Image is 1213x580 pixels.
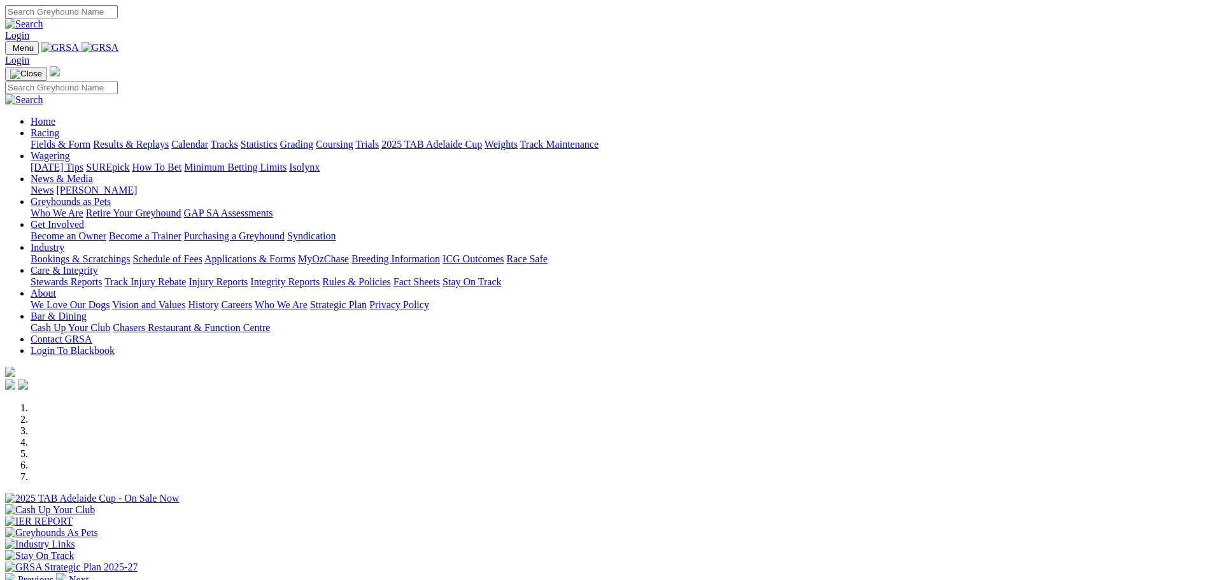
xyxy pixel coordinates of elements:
a: Cash Up Your Club [31,322,110,333]
img: Search [5,94,43,106]
a: Injury Reports [188,276,248,287]
a: GAP SA Assessments [184,208,273,218]
a: Privacy Policy [369,299,429,310]
a: Wagering [31,150,70,161]
a: Statistics [241,139,278,150]
div: Racing [31,139,1208,150]
img: Greyhounds As Pets [5,527,98,539]
a: Become a Trainer [109,230,181,241]
a: Purchasing a Greyhound [184,230,285,241]
a: Track Injury Rebate [104,276,186,287]
a: News & Media [31,173,93,184]
a: Stewards Reports [31,276,102,287]
img: Stay On Track [5,550,74,562]
a: Industry [31,242,64,253]
img: GRSA [82,42,119,53]
a: Strategic Plan [310,299,367,310]
a: Track Maintenance [520,139,599,150]
a: Contact GRSA [31,334,92,344]
a: ICG Outcomes [443,253,504,264]
button: Toggle navigation [5,67,47,81]
a: Isolynx [289,162,320,173]
a: Syndication [287,230,336,241]
button: Toggle navigation [5,41,39,55]
a: News [31,185,53,195]
a: Home [31,116,55,127]
input: Search [5,81,118,94]
a: Weights [485,139,518,150]
a: Grading [280,139,313,150]
img: 2025 TAB Adelaide Cup - On Sale Now [5,493,180,504]
a: Login [5,55,29,66]
a: How To Bet [132,162,182,173]
a: Retire Your Greyhound [86,208,181,218]
a: Minimum Betting Limits [184,162,287,173]
a: Coursing [316,139,353,150]
a: Greyhounds as Pets [31,196,111,207]
a: Care & Integrity [31,265,98,276]
a: 2025 TAB Adelaide Cup [381,139,482,150]
a: Login [5,30,29,41]
a: Results & Replays [93,139,169,150]
img: Industry Links [5,539,75,550]
img: logo-grsa-white.png [50,66,60,76]
div: Greyhounds as Pets [31,208,1208,219]
div: Care & Integrity [31,276,1208,288]
a: Trials [355,139,379,150]
a: Login To Blackbook [31,345,115,356]
img: Close [10,69,42,79]
img: facebook.svg [5,379,15,390]
img: Search [5,18,43,30]
a: Calendar [171,139,208,150]
div: Industry [31,253,1208,265]
a: Bar & Dining [31,311,87,322]
div: About [31,299,1208,311]
div: News & Media [31,185,1208,196]
span: Menu [13,43,34,53]
a: Applications & Forms [204,253,295,264]
a: MyOzChase [298,253,349,264]
img: GRSA [41,42,79,53]
a: Racing [31,127,59,138]
div: Get Involved [31,230,1208,242]
a: Who We Are [31,208,83,218]
a: Stay On Track [443,276,501,287]
a: [PERSON_NAME] [56,185,137,195]
a: Careers [221,299,252,310]
a: Tracks [211,139,238,150]
a: SUREpick [86,162,129,173]
img: Cash Up Your Club [5,504,95,516]
a: Schedule of Fees [132,253,202,264]
a: Fields & Form [31,139,90,150]
a: We Love Our Dogs [31,299,110,310]
img: logo-grsa-white.png [5,367,15,377]
a: Breeding Information [351,253,440,264]
img: twitter.svg [18,379,28,390]
div: Bar & Dining [31,322,1208,334]
a: Rules & Policies [322,276,391,287]
a: Vision and Values [112,299,185,310]
input: Search [5,5,118,18]
a: Bookings & Scratchings [31,253,130,264]
a: [DATE] Tips [31,162,83,173]
a: Become an Owner [31,230,106,241]
a: Fact Sheets [394,276,440,287]
a: Chasers Restaurant & Function Centre [113,322,270,333]
img: IER REPORT [5,516,73,527]
div: Wagering [31,162,1208,173]
a: Integrity Reports [250,276,320,287]
a: Get Involved [31,219,84,230]
a: History [188,299,218,310]
a: Race Safe [506,253,547,264]
img: GRSA Strategic Plan 2025-27 [5,562,138,573]
a: Who We Are [255,299,308,310]
a: About [31,288,56,299]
